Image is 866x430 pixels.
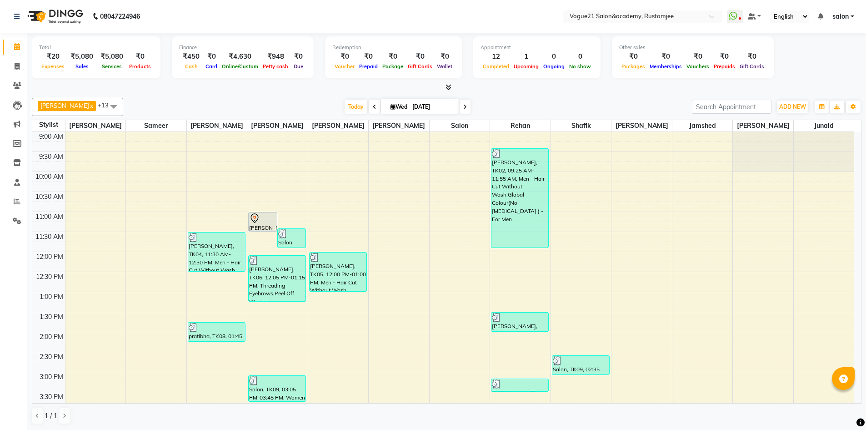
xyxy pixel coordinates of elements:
[203,63,220,70] span: Card
[220,63,260,70] span: Online/Custom
[388,103,410,110] span: Wed
[97,51,127,62] div: ₹5,080
[332,44,455,51] div: Redemption
[832,12,849,21] span: salon
[684,51,711,62] div: ₹0
[435,63,455,70] span: Wallet
[541,63,567,70] span: Ongoing
[405,63,435,70] span: Gift Cards
[794,120,854,132] span: junaid
[34,252,65,262] div: 12:00 PM
[435,51,455,62] div: ₹0
[481,51,511,62] div: 12
[672,120,733,132] span: Jamshed
[711,51,737,62] div: ₹0
[179,44,306,51] div: Finance
[38,312,65,322] div: 1:30 PM
[34,172,65,182] div: 10:00 AM
[551,120,611,132] span: shafik
[619,63,647,70] span: Packages
[567,63,593,70] span: No show
[34,192,65,202] div: 10:30 AM
[345,100,367,114] span: Today
[39,63,67,70] span: Expenses
[100,4,140,29] b: 08047224946
[491,379,548,391] div: [PERSON_NAME], TK10, 03:10 PM-03:30 PM, Men - Hair wash with styling
[491,149,548,248] div: [PERSON_NAME], TK02, 09:25 AM-11:55 AM, Men - Hair Cut Without Wash,Global Colour(No [MEDICAL_DAT...
[619,51,647,62] div: ₹0
[357,51,380,62] div: ₹0
[34,212,65,222] div: 11:00 AM
[552,356,609,374] div: Salon, TK09, 02:35 PM-03:05 PM, hair wash With Blow Dry - Hair Upto Shoulder
[405,51,435,62] div: ₹0
[260,51,290,62] div: ₹948
[98,101,115,109] span: +13
[37,132,65,142] div: 9:00 AM
[127,51,153,62] div: ₹0
[692,100,771,114] input: Search Appointment
[481,44,593,51] div: Appointment
[511,51,541,62] div: 1
[310,253,366,291] div: [PERSON_NAME], TK05, 12:00 PM-01:00 PM, Men - Hair Cut Without Wash,[PERSON_NAME] - Crafting
[541,51,567,62] div: 0
[647,51,684,62] div: ₹0
[491,313,548,331] div: [PERSON_NAME], TK07, 01:30 PM-02:00 PM, Men - Hair Cut Without Wash
[711,63,737,70] span: Prepaids
[278,229,306,248] div: Salon, TK03, 11:25 AM-11:55 AM, Threading - Eyebrows,Threading - Upper Lip
[100,63,124,70] span: Services
[380,63,405,70] span: Package
[357,63,380,70] span: Prepaid
[249,212,277,231] div: [PERSON_NAME], TK01, 11:00 AM-11:30 AM, Flavoured Waxing - Full Arms
[828,394,857,421] iframe: chat widget
[39,51,67,62] div: ₹20
[45,411,57,421] span: 1 / 1
[203,51,220,62] div: ₹0
[179,51,203,62] div: ₹450
[38,352,65,362] div: 2:30 PM
[65,120,126,132] span: [PERSON_NAME]
[567,51,593,62] div: 0
[511,63,541,70] span: Upcoming
[290,51,306,62] div: ₹0
[481,63,511,70] span: Completed
[38,332,65,342] div: 2:00 PM
[369,120,429,132] span: [PERSON_NAME]
[188,323,245,341] div: pratibha, TK08, 01:45 PM-02:15 PM, Men - boy haircut up to 12 years
[737,51,766,62] div: ₹0
[777,101,808,113] button: ADD NEW
[67,51,97,62] div: ₹5,080
[34,232,65,242] div: 11:30 AM
[126,120,186,132] span: sameer
[249,256,305,301] div: [PERSON_NAME], TK06, 12:05 PM-01:15 PM, Threading - Eyebrows,Peel Off Waxing - Underarms,Peel Off...
[380,51,405,62] div: ₹0
[73,63,91,70] span: Sales
[220,51,260,62] div: ₹4,630
[127,63,153,70] span: Products
[37,152,65,162] div: 9:30 AM
[291,63,305,70] span: Due
[32,120,65,130] div: Stylist
[332,63,357,70] span: Voucher
[89,102,93,109] a: x
[247,120,308,132] span: [PERSON_NAME]
[38,292,65,302] div: 1:00 PM
[40,102,89,109] span: [PERSON_NAME]
[34,272,65,282] div: 12:30 PM
[737,63,766,70] span: Gift Cards
[490,120,551,132] span: rehan
[188,233,245,271] div: [PERSON_NAME], TK04, 11:30 AM-12:30 PM, Men - Hair Cut Without Wash,[PERSON_NAME] - Crafting
[38,392,65,402] div: 3:30 PM
[23,4,85,29] img: logo
[39,44,153,51] div: Total
[308,120,369,132] span: [PERSON_NAME]
[647,63,684,70] span: Memberships
[779,103,806,110] span: ADD NEW
[249,376,305,401] div: Salon, TK09, 03:05 PM-03:45 PM, Women - nail gel polish,[PERSON_NAME] paint removar
[183,63,200,70] span: Cash
[332,51,357,62] div: ₹0
[187,120,247,132] span: [PERSON_NAME]
[430,120,490,132] span: salon
[684,63,711,70] span: Vouchers
[260,63,290,70] span: Petty cash
[410,100,455,114] input: 2025-09-03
